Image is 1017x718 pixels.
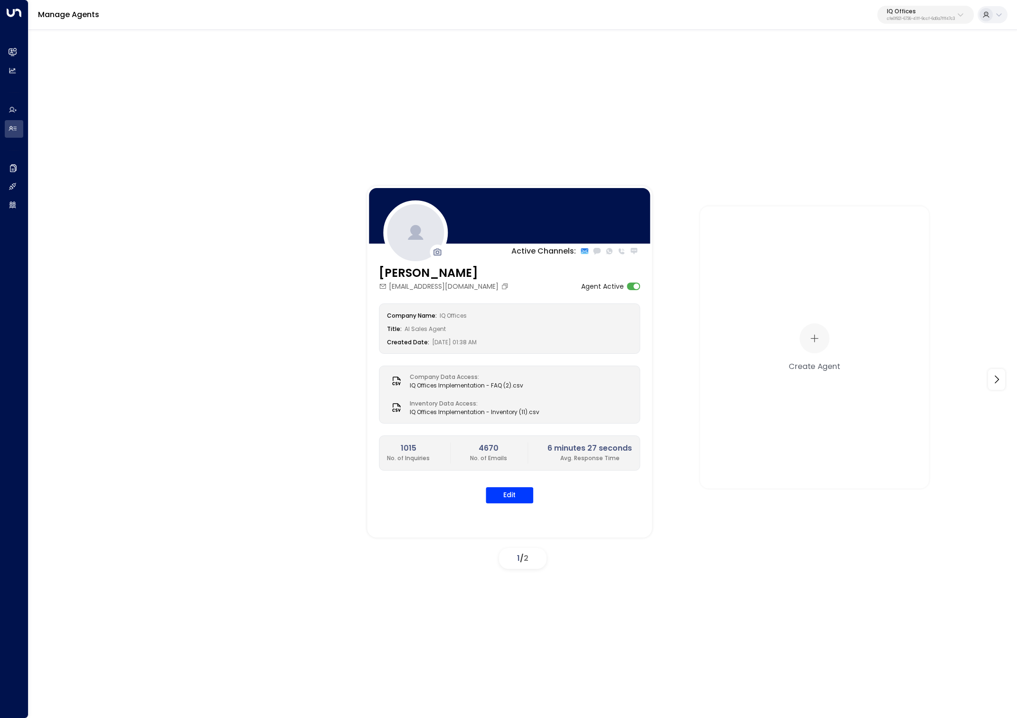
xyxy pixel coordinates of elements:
[877,6,974,24] button: IQ Officescfe0f921-6736-41ff-9ccf-6d0a7fff47c3
[440,312,467,320] span: IQ Offices
[789,360,840,371] div: Create Agent
[410,381,523,390] span: IQ Offices Implementation - FAQ (2).csv
[387,325,402,333] label: Title:
[38,9,99,20] a: Manage Agents
[501,283,511,290] button: Copy
[517,553,520,564] span: 1
[887,9,955,14] p: IQ Offices
[524,553,528,564] span: 2
[547,454,632,463] p: Avg. Response Time
[379,282,511,292] div: [EMAIL_ADDRESS][DOMAIN_NAME]
[410,399,535,408] label: Inventory Data Access:
[432,338,477,346] span: [DATE] 01:38 AM
[499,548,546,569] div: /
[547,443,632,454] h2: 6 minutes 27 seconds
[470,454,507,463] p: No. of Emails
[581,282,624,292] label: Agent Active
[387,454,430,463] p: No. of Inquiries
[511,246,576,257] p: Active Channels:
[387,312,437,320] label: Company Name:
[887,17,955,21] p: cfe0f921-6736-41ff-9ccf-6d0a7fff47c3
[379,265,511,282] h3: [PERSON_NAME]
[387,443,430,454] h2: 1015
[486,487,533,503] button: Edit
[387,338,429,346] label: Created Date:
[405,325,446,333] span: AI Sales Agent
[410,408,539,416] span: IQ Offices Implementation - Inventory (11).csv
[470,443,507,454] h2: 4670
[410,373,518,381] label: Company Data Access:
